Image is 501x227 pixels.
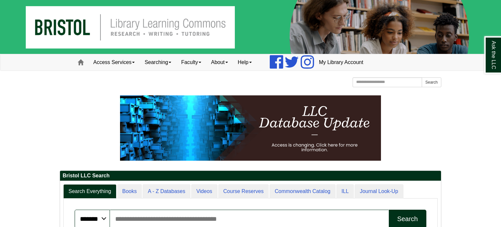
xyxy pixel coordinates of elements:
[314,54,368,71] a: My Library Account
[422,77,441,87] button: Search
[233,54,257,71] a: Help
[140,54,176,71] a: Searching
[269,184,336,199] a: Commonwealth Catalog
[191,184,218,199] a: Videos
[206,54,233,71] a: About
[218,184,269,199] a: Course Reserves
[397,215,418,223] div: Search
[176,54,206,71] a: Faculty
[117,184,142,199] a: Books
[88,54,140,71] a: Access Services
[336,184,354,199] a: ILL
[355,184,403,199] a: Journal Look-Up
[120,95,381,161] img: HTML tutorial
[63,184,116,199] a: Search Everything
[60,171,441,181] h2: Bristol LLC Search
[143,184,190,199] a: A - Z Databases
